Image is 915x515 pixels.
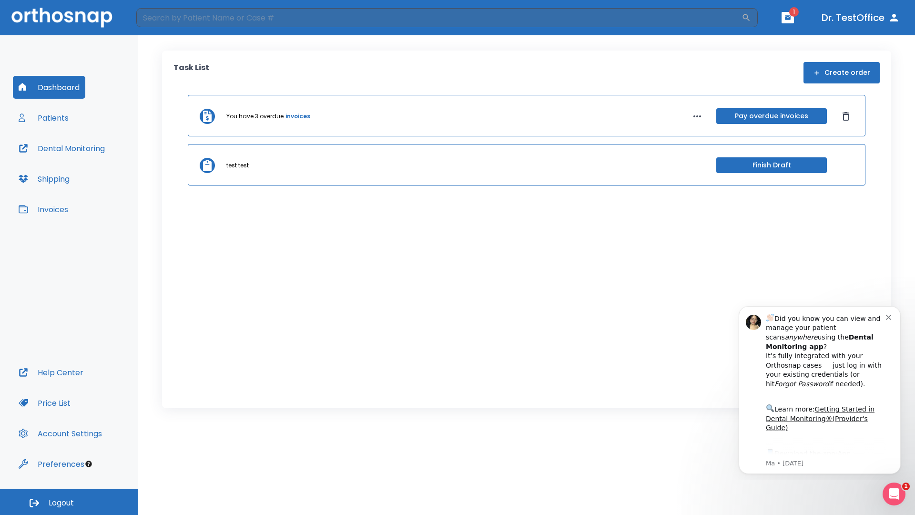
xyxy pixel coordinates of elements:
[13,391,76,414] button: Price List
[789,7,799,17] span: 1
[84,460,93,468] div: Tooltip anchor
[226,112,284,121] p: You have 3 overdue
[136,8,742,27] input: Search by Patient Name or Case #
[818,9,904,26] button: Dr. TestOffice
[49,498,74,508] span: Logout
[838,109,854,124] button: Dismiss
[803,62,880,83] button: Create order
[716,157,827,173] button: Finish Draft
[13,198,74,221] button: Invoices
[13,422,108,445] button: Account Settings
[13,137,111,160] button: Dental Monitoring
[11,8,112,27] img: Orthosnap
[716,108,827,124] button: Pay overdue invoices
[173,62,209,83] p: Task List
[41,150,162,198] div: Download the app: | ​ Let us know if you need help getting started!
[41,162,162,170] p: Message from Ma, sent 8w ago
[13,453,90,475] button: Preferences
[724,298,915,480] iframe: Intercom notifications message
[13,167,75,190] button: Shipping
[13,361,89,384] button: Help Center
[13,106,74,129] button: Patients
[285,112,310,121] a: invoices
[162,15,169,22] button: Dismiss notification
[13,76,85,99] button: Dashboard
[883,483,905,505] iframe: Intercom live chat
[41,152,126,169] a: App Store
[902,483,910,490] span: 1
[226,161,249,170] p: test test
